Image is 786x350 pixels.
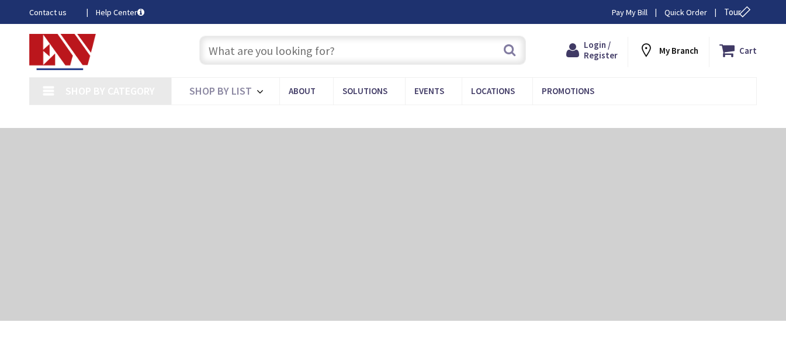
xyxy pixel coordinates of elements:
[739,40,757,61] strong: Cart
[471,85,515,96] span: Locations
[584,39,618,61] span: Login / Register
[612,6,648,18] a: Pay My Bill
[189,84,252,98] span: Shop By List
[342,85,387,96] span: Solutions
[724,6,754,18] span: Tour
[542,85,594,96] span: Promotions
[29,34,96,70] img: Electrical Wholesalers, Inc.
[199,36,526,65] input: What are you looking for?
[638,40,698,61] div: My Branch
[414,85,444,96] span: Events
[29,6,77,18] a: Contact us
[65,84,155,98] span: Shop By Category
[96,6,144,18] a: Help Center
[719,40,757,61] a: Cart
[289,85,316,96] span: About
[659,45,698,56] strong: My Branch
[664,6,707,18] a: Quick Order
[566,40,618,61] a: Login / Register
